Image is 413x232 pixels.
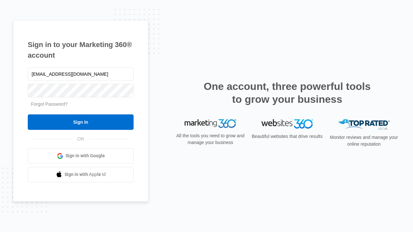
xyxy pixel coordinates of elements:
[28,114,134,130] input: Sign In
[261,119,313,129] img: Websites 360
[174,132,247,146] p: All the tools you need to grow and manage your business
[28,148,134,164] a: Sign in with Google
[185,119,236,128] img: Marketing 360
[31,101,68,107] a: Forgot Password?
[251,133,323,140] p: Beautiful websites that drive results
[28,67,134,81] input: Email
[328,134,400,148] p: Monitor reviews and manage your online reputation
[65,152,105,159] span: Sign in with Google
[73,136,89,142] span: OR
[28,39,134,61] h1: Sign in to your Marketing 360® account
[202,80,373,106] h2: One account, three powerful tools to grow your business
[28,167,134,182] a: Sign in with Apple Id
[65,171,106,178] span: Sign in with Apple Id
[338,119,390,130] img: Top Rated Local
